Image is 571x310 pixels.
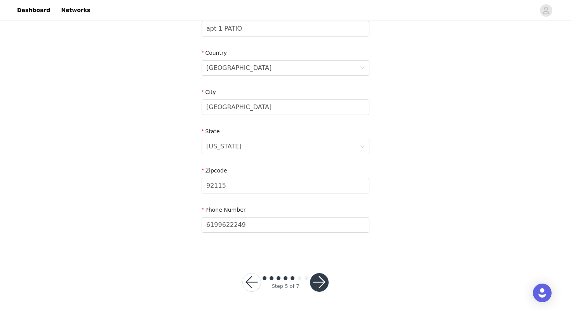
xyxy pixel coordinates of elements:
[272,282,299,290] div: Step 5 of 7
[542,4,550,17] div: avatar
[360,66,365,71] i: icon: down
[202,89,216,95] label: City
[56,2,95,19] a: Networks
[202,207,246,213] label: Phone Number
[202,167,227,174] label: Zipcode
[533,284,552,302] div: Open Intercom Messenger
[360,144,365,150] i: icon: down
[202,128,220,134] label: State
[202,50,227,56] label: Country
[206,139,242,154] div: California
[12,2,55,19] a: Dashboard
[206,61,272,75] div: United States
